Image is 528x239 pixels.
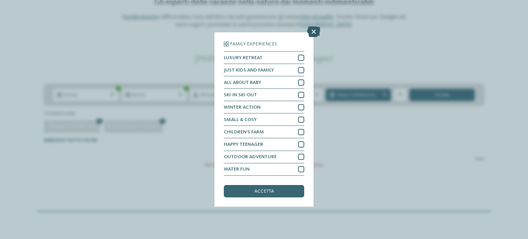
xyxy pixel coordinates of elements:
span: SKI-IN SKI-OUT [224,93,257,97]
span: OUTDOOR ADVENTURE [224,154,277,159]
span: SMALL & COSY [224,117,257,122]
span: JUST KIDS AND FAMILY [224,68,274,73]
span: accetta [254,189,274,194]
span: WATER FUN [224,167,250,172]
span: WINTER ACTION [224,105,261,110]
span: ALL ABOUT BABY [224,80,261,85]
span: Family Experiences [230,42,277,46]
span: HAPPY TEENAGER [224,142,263,147]
span: LUXURY RETREAT [224,55,263,60]
span: CHILDREN’S FARM [224,130,264,134]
